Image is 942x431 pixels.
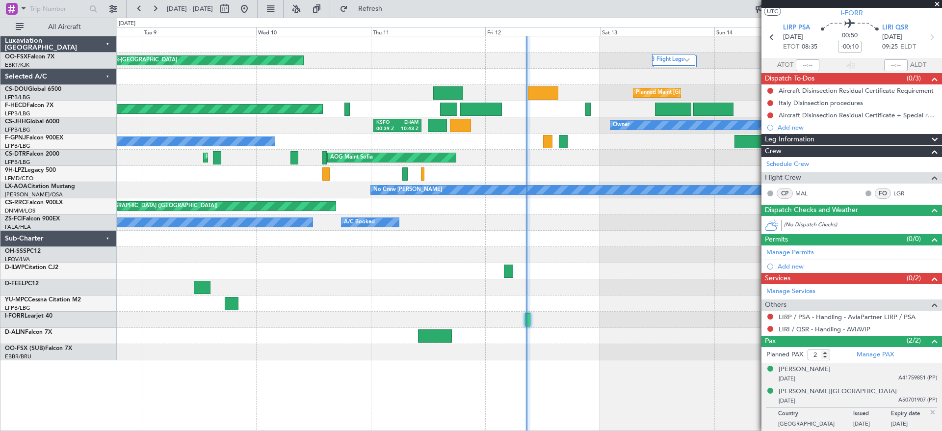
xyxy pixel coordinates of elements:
[373,183,442,197] div: No Crew [PERSON_NAME]
[5,216,23,222] span: ZS-FCI
[907,335,921,346] span: (2/2)
[796,59,819,71] input: --:--
[853,410,891,420] p: Issued
[766,248,814,258] a: Manage Permits
[5,191,63,198] a: [PERSON_NAME]/QSA
[5,86,61,92] a: CS-DOUGlobal 6500
[779,365,831,375] div: [PERSON_NAME]
[891,410,929,420] p: Expiry date
[5,281,25,287] span: D-FEEL
[778,123,937,132] div: Add new
[765,336,776,347] span: Pax
[766,287,815,296] a: Manage Services
[5,353,31,360] a: EBBR/BRU
[5,265,25,270] span: D-ILWP
[898,374,937,382] span: A41759851 (PP)
[30,1,86,16] input: Trip Number
[765,146,782,157] span: Crew
[5,297,81,303] a: YU-MPCCessna Citation M2
[882,32,902,42] span: [DATE]
[5,151,26,157] span: CS-DTR
[684,58,690,62] img: arrow-gray.svg
[778,262,937,270] div: Add new
[256,27,371,36] div: Wed 10
[5,248,41,254] a: OH-SSSPC12
[600,27,715,36] div: Sat 13
[11,19,106,35] button: All Aircraft
[784,221,942,231] div: (No Dispatch Checks)
[765,299,786,311] span: Others
[142,27,257,36] div: Tue 9
[397,126,419,133] div: 10:43 Z
[5,167,25,173] span: 9H-LPZ
[779,313,916,321] a: LIRP / PSA - Handling - AviaPartner LIRP / PSA
[636,85,790,100] div: Planned Maint [GEOGRAPHIC_DATA] ([GEOGRAPHIC_DATA])
[5,329,25,335] span: D-ALIN
[5,103,53,108] a: F-HECDFalcon 7X
[5,167,56,173] a: 9H-LPZLegacy 500
[907,234,921,244] span: (0/0)
[5,110,30,117] a: LFPB/LBG
[63,53,177,68] div: Planned Maint Kortrijk-[GEOGRAPHIC_DATA]
[766,160,809,169] a: Schedule Crew
[910,60,926,70] span: ALDT
[5,61,29,69] a: EBKT/KJK
[764,7,781,16] button: UTC
[765,172,801,184] span: Flight Crew
[907,73,921,83] span: (0/3)
[5,313,52,319] a: I-FORRLearjet 40
[765,134,814,145] span: Leg Information
[5,86,28,92] span: CS-DOU
[5,159,30,166] a: LFPB/LBG
[5,54,54,60] a: OO-FSXFalcon 7X
[5,142,30,150] a: LFPB/LBG
[5,265,58,270] a: D-ILWPCitation CJ2
[802,42,817,52] span: 08:35
[5,119,59,125] a: CS-JHHGlobal 6000
[5,175,33,182] a: LFMD/CEQ
[900,42,916,52] span: ELDT
[5,346,45,351] span: OO-FSX (SUB)
[779,387,897,397] div: [PERSON_NAME][GEOGRAPHIC_DATA]
[777,60,793,70] span: ATOT
[344,215,375,230] div: A/C Booked
[5,184,75,189] a: LX-AOACitation Mustang
[5,256,30,263] a: LFOV/LVA
[5,151,59,157] a: CS-DTRFalcon 2000
[63,199,217,214] div: Planned Maint [GEOGRAPHIC_DATA] ([GEOGRAPHIC_DATA])
[5,207,35,215] a: DNMM/LOS
[840,8,863,18] span: I-FORR
[893,189,916,198] a: LGR
[714,27,829,36] div: Sun 14
[376,119,397,126] div: KSFO
[652,56,684,64] label: 3 Flight Legs
[5,54,27,60] span: OO-FSX
[779,397,795,404] span: [DATE]
[898,396,937,404] span: A50701907 (PP)
[613,118,629,133] div: Owner
[853,420,891,430] p: [DATE]
[5,135,26,141] span: F-GPNJ
[167,4,213,13] span: [DATE] - [DATE]
[5,216,60,222] a: ZS-FCIFalcon 900EX
[779,375,795,382] span: [DATE]
[350,5,391,12] span: Refresh
[882,23,908,33] span: LIRI QSR
[5,135,63,141] a: F-GPNJFalcon 900EX
[875,188,891,199] div: FO
[5,200,63,206] a: CS-RRCFalcon 900LX
[765,234,788,245] span: Permits
[779,111,937,119] div: Aircraft Disinsection Residual Certificate + Special request
[779,86,934,95] div: Aircraft Disinsection Residual Certificate Requirement
[26,24,104,30] span: All Aircraft
[783,42,799,52] span: ETOT
[5,103,26,108] span: F-HECD
[765,205,858,216] span: Dispatch Checks and Weather
[206,150,320,165] div: Planned Maint Mugla ([GEOGRAPHIC_DATA])
[5,200,26,206] span: CS-RRC
[765,273,790,284] span: Services
[5,329,52,335] a: D-ALINFalcon 7X
[5,281,39,287] a: D-FEELPC12
[485,27,600,36] div: Fri 12
[335,1,394,17] button: Refresh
